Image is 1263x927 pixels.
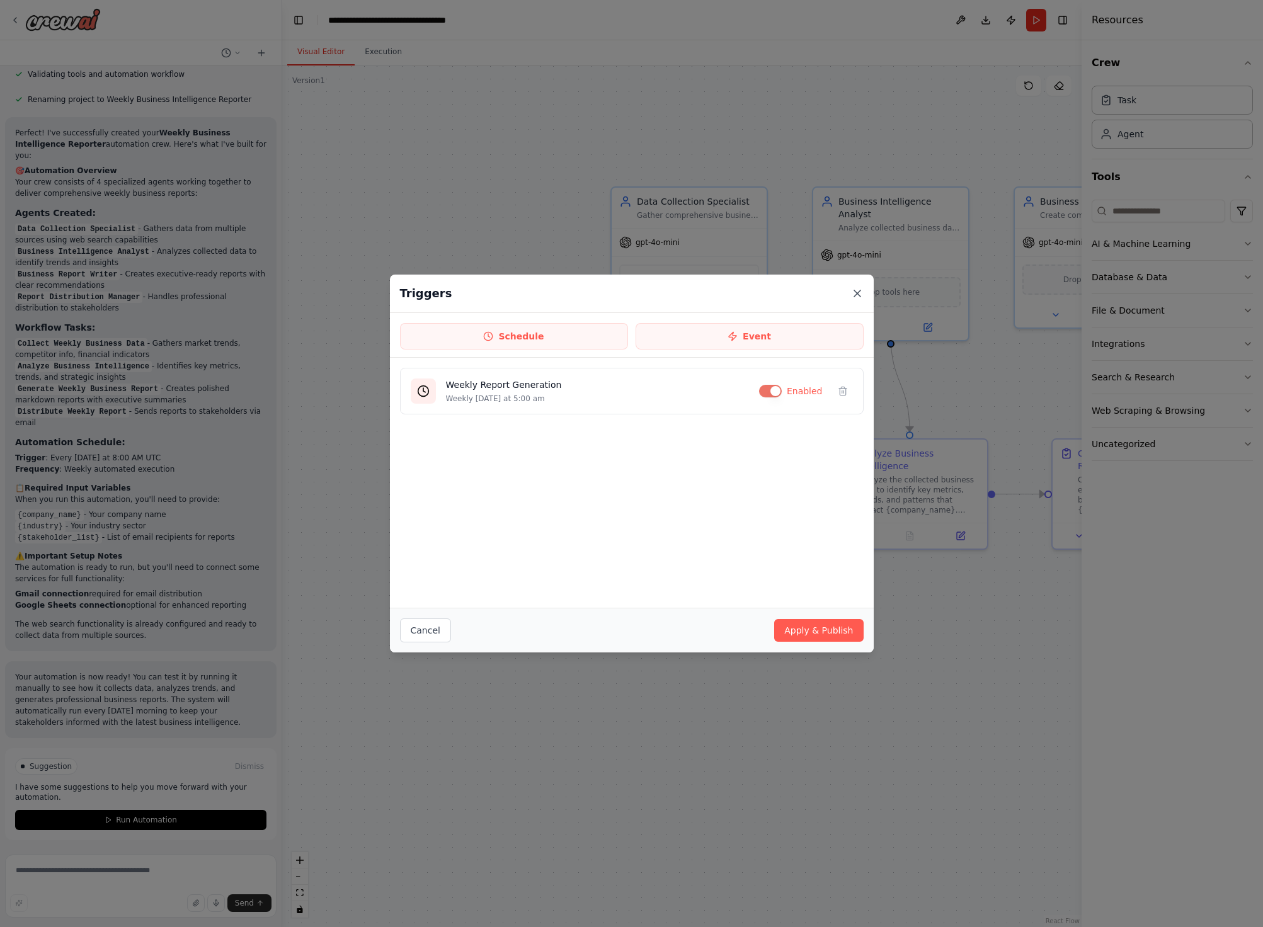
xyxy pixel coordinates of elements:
[446,394,749,404] p: Weekly [DATE] at 5:00 am
[400,285,452,302] h2: Triggers
[446,378,749,391] h4: Weekly Report Generation
[833,381,853,401] button: Delete trigger
[636,323,864,350] button: Event
[400,618,451,642] button: Cancel
[400,323,628,350] button: Schedule
[774,619,863,642] button: Apply & Publish
[787,385,823,397] span: Enabled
